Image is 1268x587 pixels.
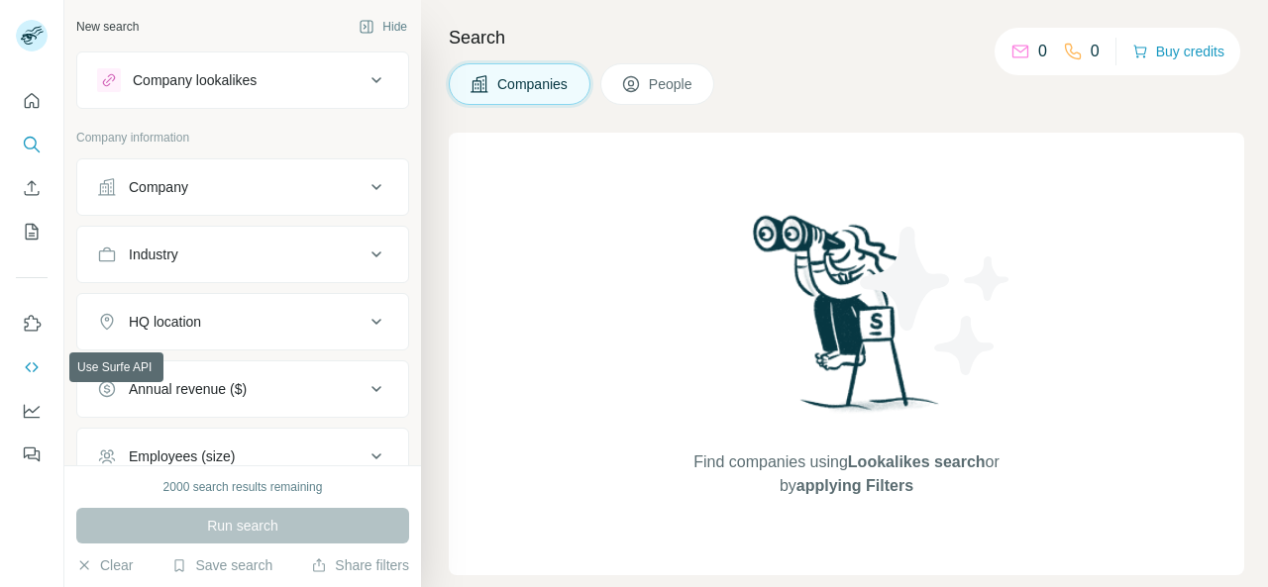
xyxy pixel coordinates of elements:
h4: Search [449,24,1244,51]
button: Dashboard [16,393,48,429]
button: Use Surfe API [16,349,48,385]
button: Company lookalikes [77,56,408,104]
button: Search [16,127,48,162]
div: Industry [129,245,178,264]
button: Quick start [16,83,48,119]
button: Use Surfe on LinkedIn [16,306,48,342]
img: Surfe Illustration - Stars [847,212,1025,390]
span: Find companies using or by [687,450,1004,498]
button: Employees (size) [77,433,408,480]
div: 2000 search results remaining [163,478,323,496]
button: HQ location [77,298,408,345]
p: 0 [1091,40,1100,63]
div: Company lookalikes [133,70,257,90]
button: Enrich CSV [16,170,48,206]
div: Company [129,177,188,197]
span: applying Filters [796,477,913,494]
div: HQ location [129,312,201,332]
div: Employees (size) [129,446,235,466]
button: Feedback [16,437,48,472]
button: Share filters [311,555,409,575]
button: My lists [16,214,48,249]
button: Company [77,163,408,211]
span: Lookalikes search [848,453,986,470]
img: Surfe Illustration - Woman searching with binoculars [744,210,950,431]
button: Clear [76,555,133,575]
div: Annual revenue ($) [129,379,247,399]
button: Save search [171,555,272,575]
button: Annual revenue ($) [77,365,408,413]
p: 0 [1038,40,1047,63]
button: Hide [345,12,421,42]
span: People [649,74,694,94]
button: Industry [77,231,408,278]
button: Buy credits [1132,38,1224,65]
p: Company information [76,129,409,147]
div: New search [76,18,139,36]
span: Companies [497,74,570,94]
